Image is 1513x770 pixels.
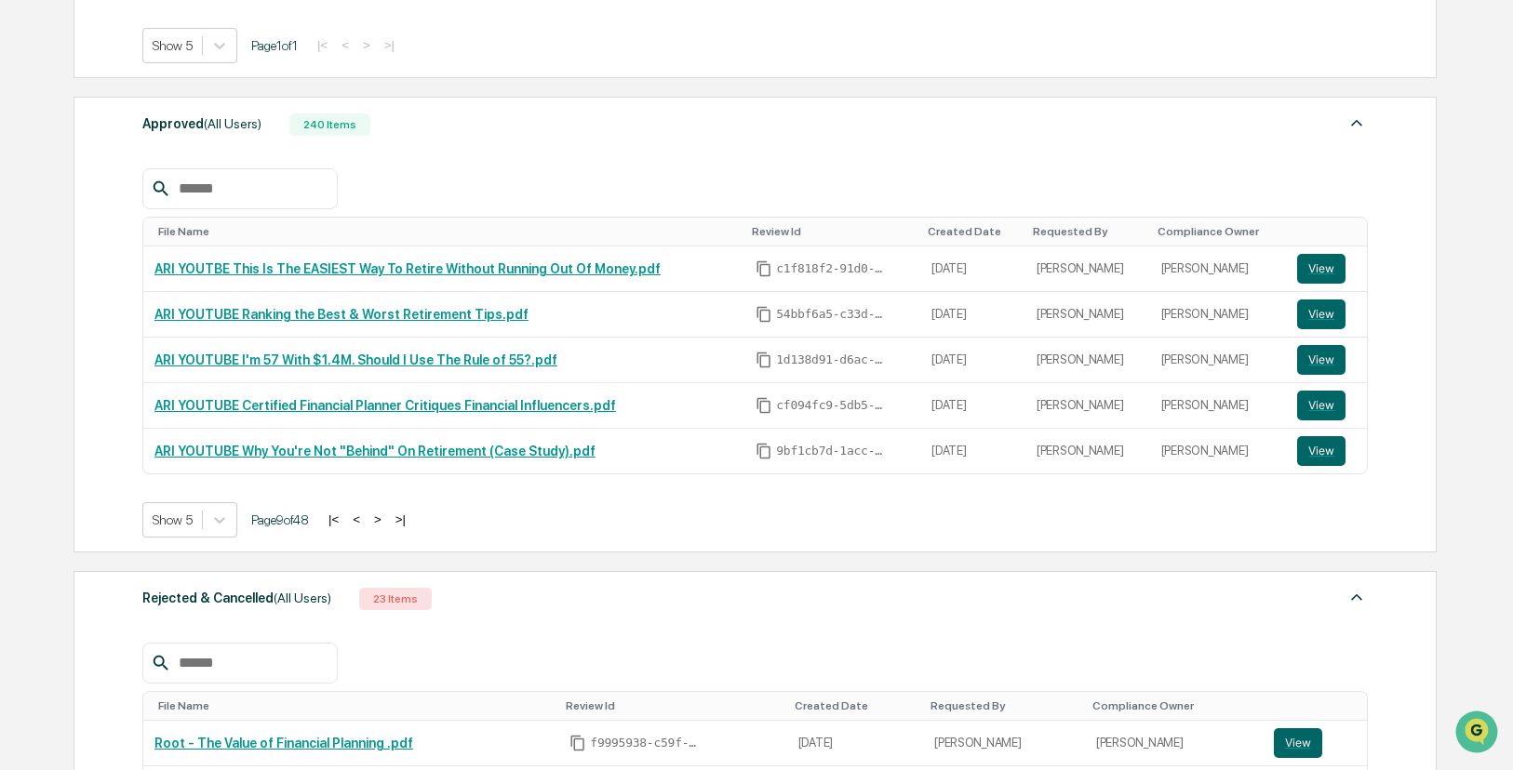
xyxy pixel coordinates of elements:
[379,37,400,53] button: >|
[1297,391,1346,420] button: View
[37,270,117,288] span: Data Lookup
[1150,383,1287,429] td: [PERSON_NAME]
[1150,429,1287,473] td: [PERSON_NAME]
[1158,225,1279,238] div: Toggle SortBy
[19,236,33,251] div: 🖐️
[336,37,355,53] button: <
[756,352,772,368] span: Copy Id
[1150,338,1287,383] td: [PERSON_NAME]
[1297,254,1346,284] button: View
[251,38,298,53] span: Page 1 of 1
[154,398,616,413] a: ARI YOUTUBE Certified Financial Planner Critiques Financial Influencers.pdf
[1085,721,1263,766] td: [PERSON_NAME]
[63,142,305,161] div: Start new chat
[920,383,1025,429] td: [DATE]
[928,225,1018,238] div: Toggle SortBy
[359,588,432,610] div: 23 Items
[204,116,261,131] span: (All Users)
[357,37,376,53] button: >
[316,148,339,170] button: Start new chat
[776,261,888,276] span: c1f818f2-91d0-4d44-bee3-c4f4baf0e05a
[1025,383,1150,429] td: [PERSON_NAME]
[323,511,344,527] button: |<
[1150,292,1287,338] td: [PERSON_NAME]
[1297,345,1346,375] button: View
[920,338,1025,383] td: [DATE]
[1025,429,1150,473] td: [PERSON_NAME]
[1297,299,1346,329] button: View
[776,398,888,413] span: cf094fc9-5db5-404b-875a-52133391dbfd
[1025,338,1150,383] td: [PERSON_NAME]
[795,699,916,712] div: Toggle SortBy
[142,586,331,610] div: Rejected & Cancelled
[1274,728,1322,758] button: View
[1297,345,1356,375] a: View
[569,735,586,751] span: Copy Id
[920,292,1025,338] td: [DATE]
[19,272,33,286] div: 🔎
[1297,254,1356,284] a: View
[1025,292,1150,338] td: [PERSON_NAME]
[390,511,411,527] button: >|
[566,699,779,712] div: Toggle SortBy
[923,721,1085,766] td: [PERSON_NAME]
[920,429,1025,473] td: [DATE]
[347,511,366,527] button: <
[19,142,52,176] img: 1746055101610-c473b297-6a78-478c-a979-82029cc54cd1
[756,443,772,459] span: Copy Id
[787,721,923,766] td: [DATE]
[37,234,120,253] span: Preclearance
[368,511,387,527] button: >
[1297,391,1356,420] a: View
[154,234,231,253] span: Attestations
[776,307,888,322] span: 54bbf6a5-c33d-4d3a-8f1f-648f41622178
[11,227,127,260] a: 🖐️Preclearance
[920,246,1025,292] td: [DATE]
[185,315,225,329] span: Pylon
[756,306,772,323] span: Copy Id
[590,736,702,750] span: f9995938-c59f-483f-a32c-e0acc5d890c9
[127,227,238,260] a: 🗄️Attestations
[19,39,339,69] p: How can we help?
[1092,699,1255,712] div: Toggle SortBy
[154,444,596,458] a: ARI YOUTUBE Why You're Not "Behind" On Retirement (Case Study).pdf
[752,225,913,238] div: Toggle SortBy
[1297,436,1346,466] button: View
[1297,299,1356,329] a: View
[131,314,225,329] a: Powered byPylon
[1453,709,1504,759] iframe: Open customer support
[142,112,261,136] div: Approved
[756,397,772,414] span: Copy Id
[312,37,333,53] button: |<
[11,262,125,296] a: 🔎Data Lookup
[756,260,772,277] span: Copy Id
[1025,246,1150,292] td: [PERSON_NAME]
[776,352,888,367] span: 1d138d91-d6ac-450d-8bfb-01129f8a0b65
[158,699,551,712] div: Toggle SortBy
[1278,699,1359,712] div: Toggle SortBy
[1033,225,1143,238] div: Toggle SortBy
[154,261,661,276] a: ARI YOUTBE This Is The EASIEST Way To Retire Without Running Out Of Money.pdf
[135,236,150,251] div: 🗄️
[274,591,331,605] span: (All Users)
[1346,586,1368,608] img: caret
[154,736,413,750] a: Root - The Value of Financial Planning .pdf
[154,352,557,367] a: ARI YOUTUBE I'm 57 With $1.4M. Should I Use The Rule of 55?.pdf
[158,225,737,238] div: Toggle SortBy
[931,699,1078,712] div: Toggle SortBy
[63,161,235,176] div: We're available if you need us!
[251,512,309,527] span: Page 9 of 48
[154,307,529,322] a: ARI YOUTUBE Ranking the Best & Worst Retirement Tips.pdf
[1346,112,1368,134] img: caret
[1297,436,1356,466] a: View
[289,113,370,136] div: 240 Items
[776,444,888,458] span: 9bf1cb7d-1acc-4b48-9005-7894399b7069
[1301,225,1359,238] div: Toggle SortBy
[1274,728,1356,758] a: View
[1150,246,1287,292] td: [PERSON_NAME]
